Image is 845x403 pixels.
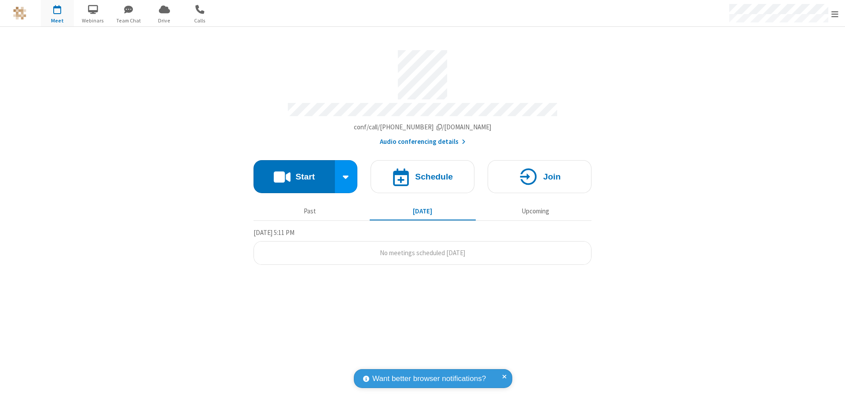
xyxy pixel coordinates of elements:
[354,122,492,132] button: Copy my meeting room linkCopy my meeting room link
[184,17,217,25] span: Calls
[543,172,561,181] h4: Join
[257,203,363,220] button: Past
[148,17,181,25] span: Drive
[253,44,591,147] section: Account details
[380,249,465,257] span: No meetings scheduled [DATE]
[370,203,476,220] button: [DATE]
[488,160,591,193] button: Join
[354,123,492,131] span: Copy my meeting room link
[77,17,110,25] span: Webinars
[372,373,486,385] span: Want better browser notifications?
[482,203,588,220] button: Upcoming
[253,228,294,237] span: [DATE] 5:11 PM
[253,227,591,265] section: Today's Meetings
[112,17,145,25] span: Team Chat
[253,160,335,193] button: Start
[295,172,315,181] h4: Start
[41,17,74,25] span: Meet
[415,172,453,181] h4: Schedule
[380,137,466,147] button: Audio conferencing details
[371,160,474,193] button: Schedule
[335,160,358,193] div: Start conference options
[13,7,26,20] img: QA Selenium DO NOT DELETE OR CHANGE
